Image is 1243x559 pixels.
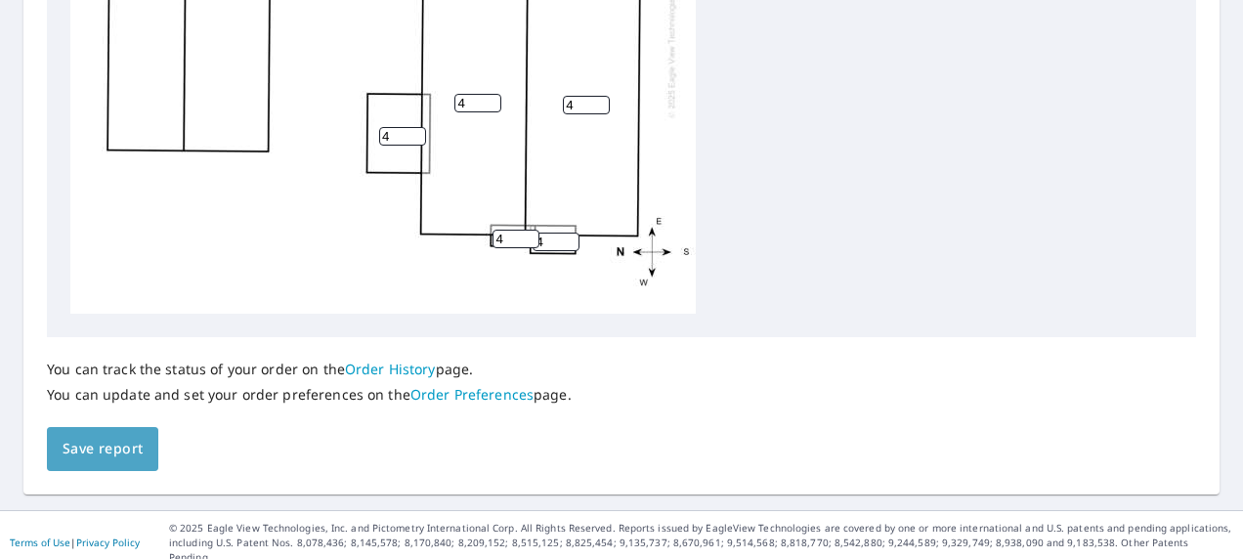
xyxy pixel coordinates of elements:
[410,385,534,404] a: Order Preferences
[47,386,572,404] p: You can update and set your order preferences on the page.
[10,537,140,548] p: |
[345,360,436,378] a: Order History
[63,437,143,461] span: Save report
[76,536,140,549] a: Privacy Policy
[47,427,158,471] button: Save report
[47,361,572,378] p: You can track the status of your order on the page.
[10,536,70,549] a: Terms of Use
